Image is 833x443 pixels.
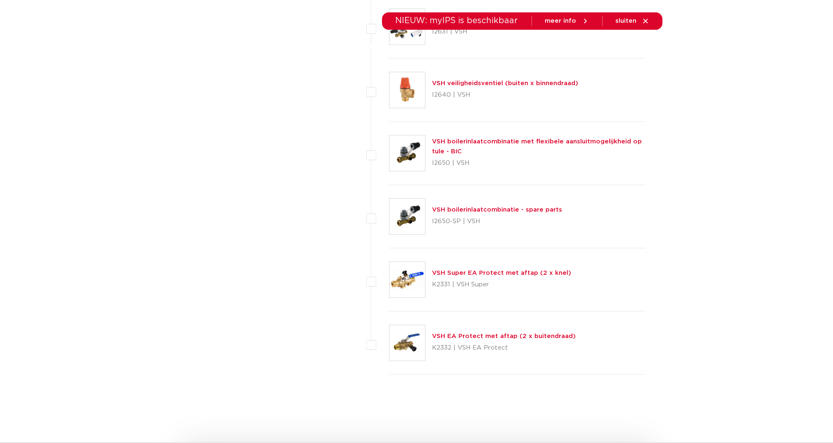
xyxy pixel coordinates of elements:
[432,270,571,276] a: VSH Super EA Protect met aftap (2 x knel)
[621,30,629,63] div: my IPS
[397,30,440,63] a: toepassingen
[396,17,518,25] span: NIEUW: myIPS is beschikbaar
[545,18,577,24] span: meer info
[389,72,425,108] img: Thumbnail for VSH veiligheidsventiel (buiten x binnendraad)
[432,207,562,213] a: VSH boilerinlaatcombinatie - spare parts
[432,88,578,102] p: I2640 | VSH
[432,80,578,86] a: VSH veiligheidsventiel (buiten x binnendraad)
[432,333,576,339] a: VSH EA Protect met aftap (2 x buitendraad)
[354,30,380,63] a: markten
[616,17,649,25] a: sluiten
[389,325,425,361] img: Thumbnail for VSH EA Protect met aftap (2 x buitendraad)
[432,215,562,228] p: I2650-SP | VSH
[389,136,425,171] img: Thumbnail for VSH boilerinlaatcombinatie met flexibele aansluitmogelijkheid op tule - BIC
[432,157,646,170] p: I2650 | VSH
[389,262,425,298] img: Thumbnail for VSH Super EA Protect met aftap (2 x knel)
[432,341,576,355] p: K2332 | VSH EA Protect
[508,30,535,63] a: services
[457,30,492,63] a: downloads
[551,30,580,63] a: over ons
[616,18,637,24] span: sluiten
[304,30,337,63] a: producten
[389,199,425,234] img: Thumbnail for VSH boilerinlaatcombinatie - spare parts
[432,278,571,291] p: K2331 | VSH Super
[304,30,580,63] nav: Menu
[545,17,589,25] a: meer info
[432,138,642,155] a: VSH boilerinlaatcombinatie met flexibele aansluitmogelijkheid op tule - BIC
